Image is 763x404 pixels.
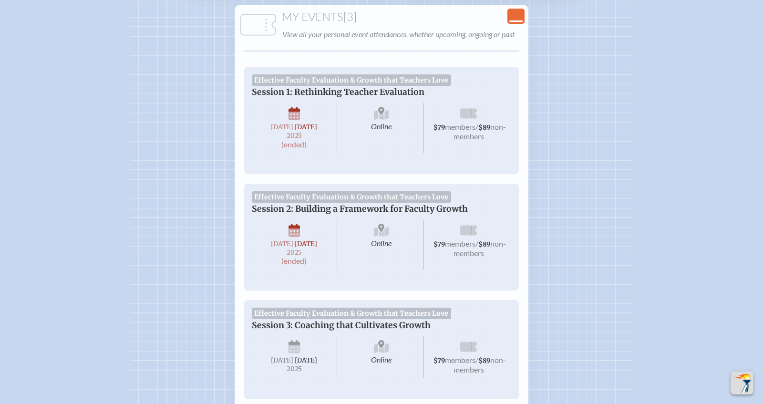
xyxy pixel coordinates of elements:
[731,372,753,394] button: Scroll Top
[433,357,445,365] span: $79
[259,249,329,256] span: 2025
[475,239,478,248] span: /
[252,191,451,203] span: Effective Faculty Evaluation & Growth that Teachers Love
[259,132,329,139] span: 2025
[478,357,490,365] span: $89
[252,320,431,331] span: Session 3: Coaching that Cultivates Growth
[454,355,506,374] span: non-members
[454,239,506,258] span: non-members
[478,124,490,132] span: $89
[433,124,445,132] span: $79
[252,308,451,319] span: Effective Faculty Evaluation & Growth that Teachers Love
[238,10,525,24] h1: My Events
[295,240,317,248] span: [DATE]
[445,122,475,131] span: members
[252,204,468,214] span: Session 2: Building a Framework for Faculty Growth
[295,356,317,364] span: [DATE]
[445,355,475,364] span: members
[281,140,307,149] span: (ended)
[454,122,506,141] span: non-members
[282,28,523,41] p: View all your personal event attendances, whether upcoming, ongoing or past
[433,240,445,249] span: $79
[252,87,424,97] span: Session 1: Rethinking Teacher Evaluation
[271,356,293,364] span: [DATE]
[732,373,752,393] img: To the top
[259,365,329,373] span: 2025
[475,355,478,364] span: /
[281,256,307,265] span: (ended)
[295,123,317,131] span: [DATE]
[343,10,357,24] span: [3]
[478,240,490,249] span: $89
[339,220,424,269] span: Online
[252,74,451,86] span: Effective Faculty Evaluation & Growth that Teachers Love
[475,122,478,131] span: /
[271,123,293,131] span: [DATE]
[339,103,424,153] span: Online
[445,239,475,248] span: members
[271,240,293,248] span: [DATE]
[339,336,424,378] span: Online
